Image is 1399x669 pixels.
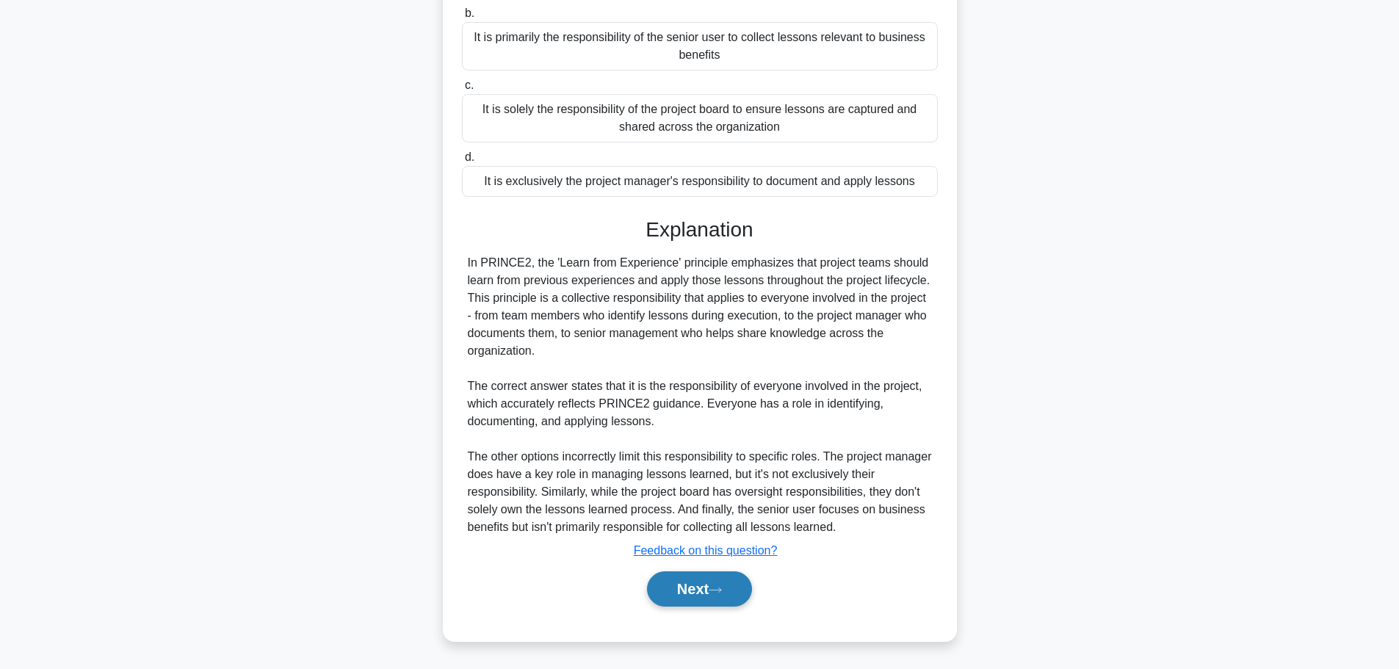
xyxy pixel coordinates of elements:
[471,217,929,242] h3: Explanation
[462,22,938,70] div: It is primarily the responsibility of the senior user to collect lessons relevant to business ben...
[462,166,938,197] div: It is exclusively the project manager's responsibility to document and apply lessons
[634,544,778,557] a: Feedback on this question?
[465,151,474,163] span: d.
[465,7,474,19] span: b.
[462,94,938,142] div: It is solely the responsibility of the project board to ensure lessons are captured and shared ac...
[468,254,932,536] div: In PRINCE2, the 'Learn from Experience' principle emphasizes that project teams should learn from...
[647,571,752,607] button: Next
[465,79,474,91] span: c.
